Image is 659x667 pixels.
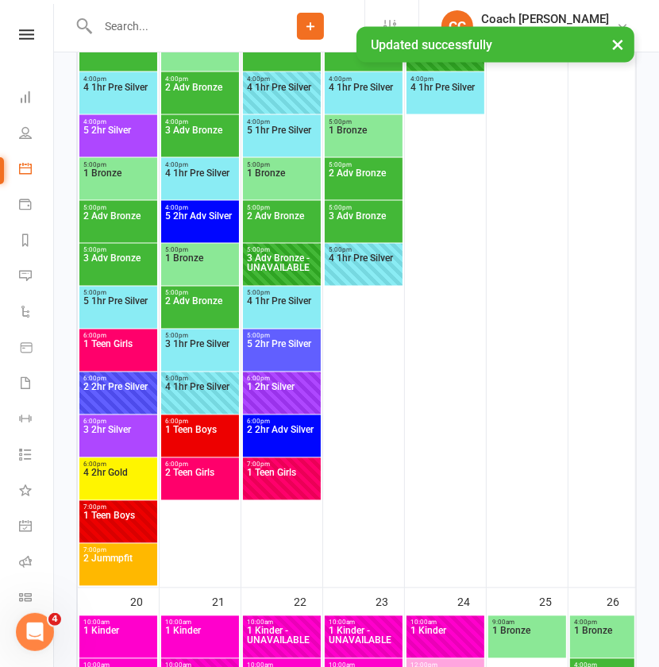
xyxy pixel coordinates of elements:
[328,168,399,197] span: 2 Adv Bronze
[246,297,318,326] span: 4 1hr Pre Silver
[164,383,236,411] span: 4 1hr Pre Silver
[491,619,563,627] span: 9:00am
[164,426,236,454] span: 1 Teen Boys
[164,333,236,340] span: 5:00pm
[48,613,61,626] span: 4
[246,290,318,297] span: 5:00pm
[83,204,154,211] span: 5:00pm
[83,168,154,197] span: 1 Bronze
[83,619,154,627] span: 10:00am
[164,340,236,368] span: 3 1hr Pre Silver
[93,15,256,37] input: Search...
[607,588,635,615] div: 26
[83,333,154,340] span: 6:00pm
[246,254,318,283] span: UNAVAILABLE
[164,254,236,283] span: 1 Bronze
[83,254,154,283] span: 3 Adv Bronze
[328,627,399,655] span: UNAVAILABLE
[376,588,404,615] div: 23
[247,253,310,264] span: 3 Adv Bronze -
[19,474,55,510] a: What's New
[83,554,154,583] span: 2 Jummpfit
[246,75,318,83] span: 4:00pm
[246,627,318,655] span: UNAVAILABLE
[246,468,318,497] span: 1 Teen Girls
[246,383,318,411] span: 1 2hr Silver
[19,224,55,260] a: Reports
[164,619,236,627] span: 10:00am
[83,290,154,297] span: 5:00pm
[246,125,318,154] span: 5 1hr Pre Silver
[19,510,55,546] a: General attendance kiosk mode
[83,627,154,655] span: 1 Kinder
[83,161,154,168] span: 5:00pm
[573,627,631,655] span: 1 Bronze
[16,613,54,651] iframe: Intercom live chat
[356,27,634,63] div: Updated successfully
[83,125,154,154] span: 5 2hr Silver
[83,297,154,326] span: 5 1hr Pre Silver
[247,626,288,637] span: 1 Kinder -
[164,211,236,240] span: 5 2hr Adv Silver
[19,152,55,188] a: Calendar
[481,26,616,40] div: Jummps Parkwood Pty Ltd
[603,27,632,61] button: ×
[83,418,154,426] span: 6:00pm
[164,75,236,83] span: 4:00pm
[83,511,154,540] span: 1 Teen Boys
[164,376,236,383] span: 5:00pm
[410,83,481,111] span: 4 1hr Pre Silver
[457,588,486,615] div: 24
[246,83,318,111] span: 4 1hr Pre Silver
[246,340,318,368] span: 5 2hr Pre Silver
[328,254,399,283] span: 4 1hr Pre Silver
[246,118,318,125] span: 4:00pm
[328,211,399,240] span: 3 Adv Bronze
[19,81,55,117] a: Dashboard
[573,619,631,627] span: 4:00pm
[246,333,318,340] span: 5:00pm
[83,247,154,254] span: 5:00pm
[164,161,236,168] span: 4:00pm
[164,468,236,497] span: 2 Teen Girls
[441,10,473,42] div: CC
[328,247,399,254] span: 5:00pm
[246,426,318,454] span: 2 2hr Adv Silver
[83,211,154,240] span: 2 Adv Bronze
[246,161,318,168] span: 5:00pm
[19,117,55,152] a: People
[19,331,55,367] a: Product Sales
[328,75,399,83] span: 4:00pm
[164,247,236,254] span: 5:00pm
[328,118,399,125] span: 5:00pm
[83,547,154,554] span: 7:00pm
[491,627,563,655] span: 1 Bronze
[410,627,481,655] span: 1 Kinder
[83,468,154,497] span: 4 2hr Gold
[328,619,399,627] span: 10:00am
[83,83,154,111] span: 4 1hr Pre Silver
[246,204,318,211] span: 5:00pm
[164,627,236,655] span: 1 Kinder
[19,188,55,224] a: Payments
[212,588,241,615] div: 21
[246,211,318,240] span: 2 Adv Bronze
[164,83,236,111] span: 2 Adv Bronze
[246,376,318,383] span: 6:00pm
[328,125,399,154] span: 1 Bronze
[83,383,154,411] span: 2 2hr Pre Silver
[83,118,154,125] span: 4:00pm
[294,588,322,615] div: 22
[164,204,236,211] span: 4:00pm
[246,168,318,197] span: 1 Bronze
[246,247,318,254] span: 5:00pm
[410,75,481,83] span: 4:00pm
[246,461,318,468] span: 7:00pm
[83,376,154,383] span: 6:00pm
[83,504,154,511] span: 7:00pm
[164,118,236,125] span: 4:00pm
[164,125,236,154] span: 3 Adv Bronze
[329,626,370,637] span: 1 Kinder -
[164,418,236,426] span: 6:00pm
[328,204,399,211] span: 5:00pm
